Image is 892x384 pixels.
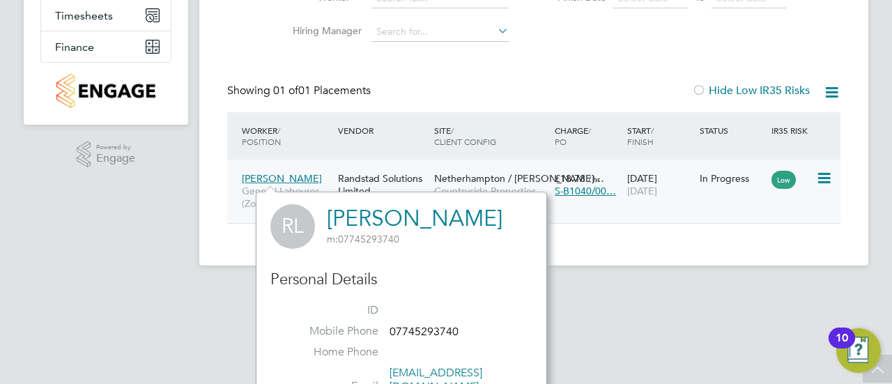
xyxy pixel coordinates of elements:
span: Netherhampton / [PERSON_NAME]… [434,172,604,185]
span: RL [270,204,315,249]
span: / Finish [627,125,654,147]
div: Worker [238,118,334,154]
span: Engage [96,153,135,164]
span: / PO [555,125,591,147]
span: Powered by [96,141,135,153]
span: [DATE] [627,185,657,197]
button: Open Resource Center, 10 new notifications [836,328,881,373]
span: / Client Config [434,125,496,147]
span: 01 Placements [273,84,371,98]
div: Randstad Solutions Limited [334,165,431,204]
span: [PERSON_NAME] [242,172,322,185]
div: Showing [227,84,374,98]
span: General Labourer (Zone 4) [242,185,331,210]
span: Finance [55,40,94,54]
label: Hide Low IR35 Risks [692,84,810,98]
label: Hiring Manager [282,24,362,37]
span: Low [771,171,796,189]
div: Vendor [334,118,431,143]
label: Mobile Phone [281,324,378,339]
span: 07745293740 [390,325,459,339]
a: [PERSON_NAME] [327,205,502,232]
a: Go to home page [40,74,171,108]
h3: Personal Details [270,270,532,290]
div: Charge [551,118,624,154]
span: 01 of [273,84,298,98]
span: m: [327,233,338,245]
span: 07745293740 [327,233,399,245]
span: Timesheets [55,9,113,22]
label: Home Phone [281,345,378,360]
span: / Position [242,125,281,147]
div: Status [696,118,769,143]
div: In Progress [700,172,765,185]
button: Finance [41,31,171,62]
div: Start [624,118,696,154]
img: countryside-properties-logo-retina.png [56,74,155,108]
span: / hr [588,174,600,184]
div: Site [431,118,551,154]
span: Countryside Properties UK Ltd [434,185,548,210]
div: [DATE] [624,165,696,204]
div: IR35 Risk [768,118,816,143]
span: £18.78 [555,172,585,185]
span: S-B1040/00… [555,185,616,197]
input: Search for... [371,22,509,42]
a: Powered byEngage [77,141,136,168]
a: [PERSON_NAME]General Labourer (Zone 4)Randstad Solutions LimitedNetherhampton / [PERSON_NAME]…Cou... [238,164,840,176]
label: ID [281,303,378,318]
div: 10 [836,338,848,356]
